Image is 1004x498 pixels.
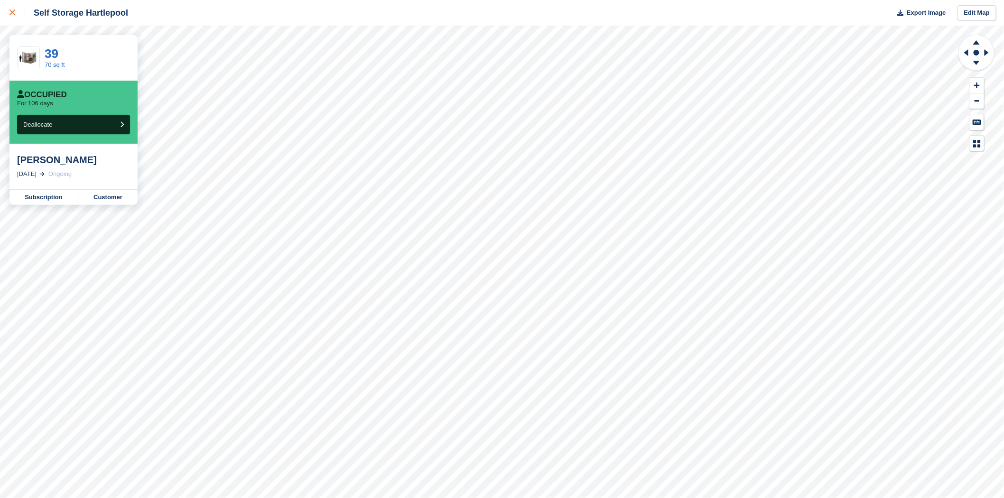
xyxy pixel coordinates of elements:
[48,169,72,179] div: Ongoing
[970,93,984,109] button: Zoom Out
[9,190,78,205] a: Subscription
[970,78,984,93] button: Zoom In
[907,8,946,18] span: Export Image
[17,100,53,107] p: For 106 days
[17,90,67,100] div: Occupied
[18,50,39,66] img: 64-sqft-unit%20(1).jpg
[958,5,996,21] a: Edit Map
[25,7,128,18] div: Self Storage Hartlepool
[40,172,45,176] img: arrow-right-light-icn-cde0832a797a2874e46488d9cf13f60e5c3a73dbe684e267c42b8395dfbc2abf.svg
[17,154,130,166] div: [PERSON_NAME]
[970,136,984,151] button: Map Legend
[23,121,52,128] span: Deallocate
[892,5,946,21] button: Export Image
[17,169,37,179] div: [DATE]
[17,115,130,134] button: Deallocate
[970,114,984,130] button: Keyboard Shortcuts
[45,46,58,61] a: 39
[78,190,138,205] a: Customer
[45,61,65,68] a: 70 sq ft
